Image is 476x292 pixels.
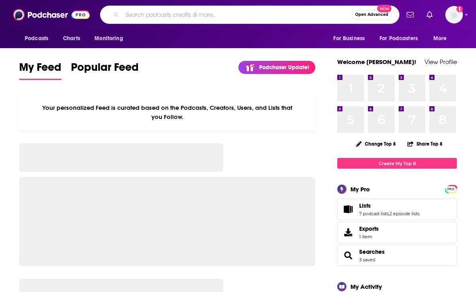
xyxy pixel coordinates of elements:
a: Lists [359,202,419,209]
span: Lists [337,199,457,220]
span: Monitoring [94,33,123,44]
img: User Profile [445,6,463,23]
a: PRO [446,186,456,192]
a: Create My Top 8 [337,158,457,169]
button: Show profile menu [445,6,463,23]
span: For Business [333,33,365,44]
span: For Podcasters [380,33,418,44]
button: open menu [89,31,133,46]
a: Popular Feed [71,60,139,80]
span: 1 item [359,234,379,239]
button: Open AdvancedNew [352,10,392,19]
input: Search podcasts, credits, & more... [122,8,352,21]
a: Welcome [PERSON_NAME]! [337,58,416,66]
a: Searches [340,250,356,261]
a: 3 saved [359,257,375,263]
a: Show notifications dropdown [423,8,436,21]
span: Charts [63,33,80,44]
span: More [433,33,447,44]
a: View Profile [425,58,457,66]
a: Lists [340,204,356,215]
a: 2 episode lists [389,211,419,216]
a: Charts [58,31,85,46]
a: My Feed [19,60,61,80]
button: open menu [374,31,429,46]
button: Share Top 8 [407,136,443,152]
p: Podchaser Update! [259,64,309,71]
svg: Add a profile image [456,6,463,12]
a: Exports [337,222,457,243]
span: Logged in as jwong [445,6,463,23]
span: Open Advanced [355,13,388,17]
span: Exports [340,227,356,238]
span: Lists [359,202,371,209]
button: open menu [428,31,457,46]
img: Podchaser - Follow, Share and Rate Podcasts [13,7,90,22]
a: 7 podcast lists [359,211,389,216]
a: Searches [359,248,385,255]
button: open menu [328,31,375,46]
button: open menu [19,31,59,46]
span: Exports [359,225,379,232]
div: Search podcasts, credits, & more... [100,6,399,24]
div: My Pro [350,185,370,193]
a: Show notifications dropdown [403,8,417,21]
div: My Activity [350,283,382,290]
span: My Feed [19,60,61,79]
span: Podcasts [25,33,48,44]
div: Your personalized Feed is curated based on the Podcasts, Creators, Users, and Lists that you Follow. [19,94,315,130]
span: Popular Feed [71,60,139,79]
span: Searches [337,245,457,266]
span: New [377,5,391,12]
button: Change Top 8 [351,139,401,149]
